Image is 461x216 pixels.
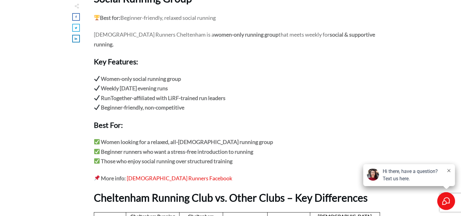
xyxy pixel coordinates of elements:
[101,85,168,92] strong: Weekly [DATE] evening runs
[94,76,100,81] img: ✔️
[94,13,380,30] p: Beginner-friendly, relaxed social running
[101,175,126,182] strong: More info:
[94,31,375,48] strong: social & supportive running.
[94,121,123,129] strong: Best For:
[94,57,138,66] strong: Key Features:
[101,104,184,111] strong: Beginner-friendly, non-competitive
[214,31,278,38] strong: women-only running group
[94,175,100,181] img: 📌
[127,175,232,182] a: [DEMOGRAPHIC_DATA] Runners Facebook
[101,75,181,82] strong: Women-only social running group
[94,85,100,91] img: ✔️
[101,139,273,145] strong: Women looking for a relaxed, all-[DEMOGRAPHIC_DATA] running group
[94,149,100,154] img: ✅
[94,105,100,110] img: ✔️
[94,95,100,101] img: ✔️
[94,14,121,21] strong: Best for:
[94,15,100,20] img: 🏆
[101,158,232,164] strong: Those who enjoy social running over structured training
[94,139,100,145] img: ✅
[101,95,225,101] strong: RunTogether-affiliated with LiRF-trained run leaders
[101,148,253,155] strong: Beginner runners who want a stress-free introduction to running
[94,191,368,204] strong: Cheltenham Running Club vs. Other Clubs – Key Differences
[94,30,380,56] p: [DEMOGRAPHIC_DATA] Runners Cheltenham is a that meets weekly for
[94,158,100,164] img: ✅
